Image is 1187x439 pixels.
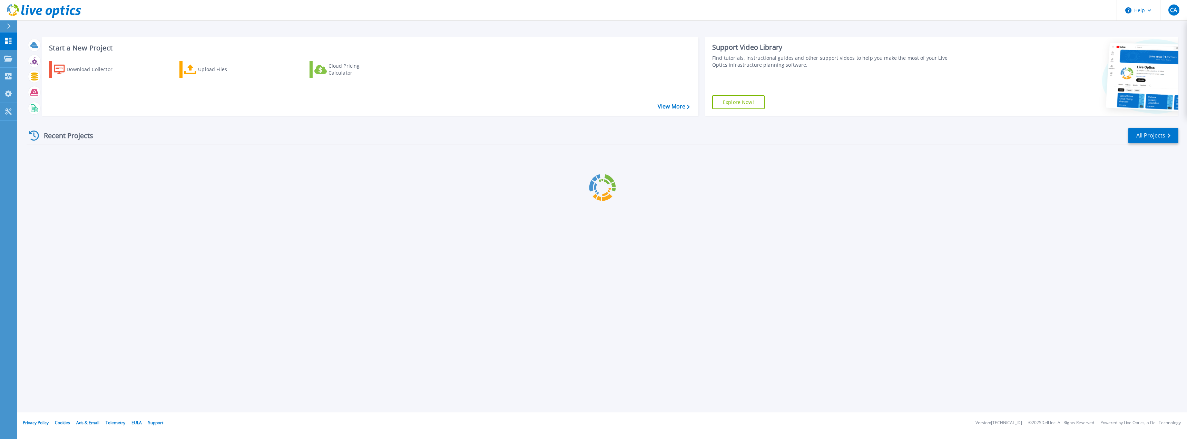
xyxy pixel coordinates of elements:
a: Support [148,420,163,426]
a: Telemetry [106,420,125,426]
h3: Start a New Project [49,44,689,52]
div: Upload Files [198,63,253,76]
a: All Projects [1128,128,1178,143]
li: © 2025 Dell Inc. All Rights Reserved [1028,421,1094,425]
li: Version: [TECHNICAL_ID] [975,421,1022,425]
div: Download Collector [67,63,122,76]
a: Download Collector [49,61,126,78]
a: Privacy Policy [23,420,49,426]
div: Recent Projects [27,127,102,144]
div: Cloud Pricing Calculator [328,63,384,76]
a: EULA [131,420,142,426]
a: View More [658,103,690,110]
span: CA [1170,7,1177,13]
a: Cookies [55,420,70,426]
a: Upload Files [179,61,256,78]
div: Find tutorials, instructional guides and other support videos to help you make the most of your L... [712,55,959,68]
a: Ads & Email [76,420,99,426]
a: Explore Now! [712,95,765,109]
a: Cloud Pricing Calculator [310,61,386,78]
li: Powered by Live Optics, a Dell Technology [1100,421,1181,425]
div: Support Video Library [712,43,959,52]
